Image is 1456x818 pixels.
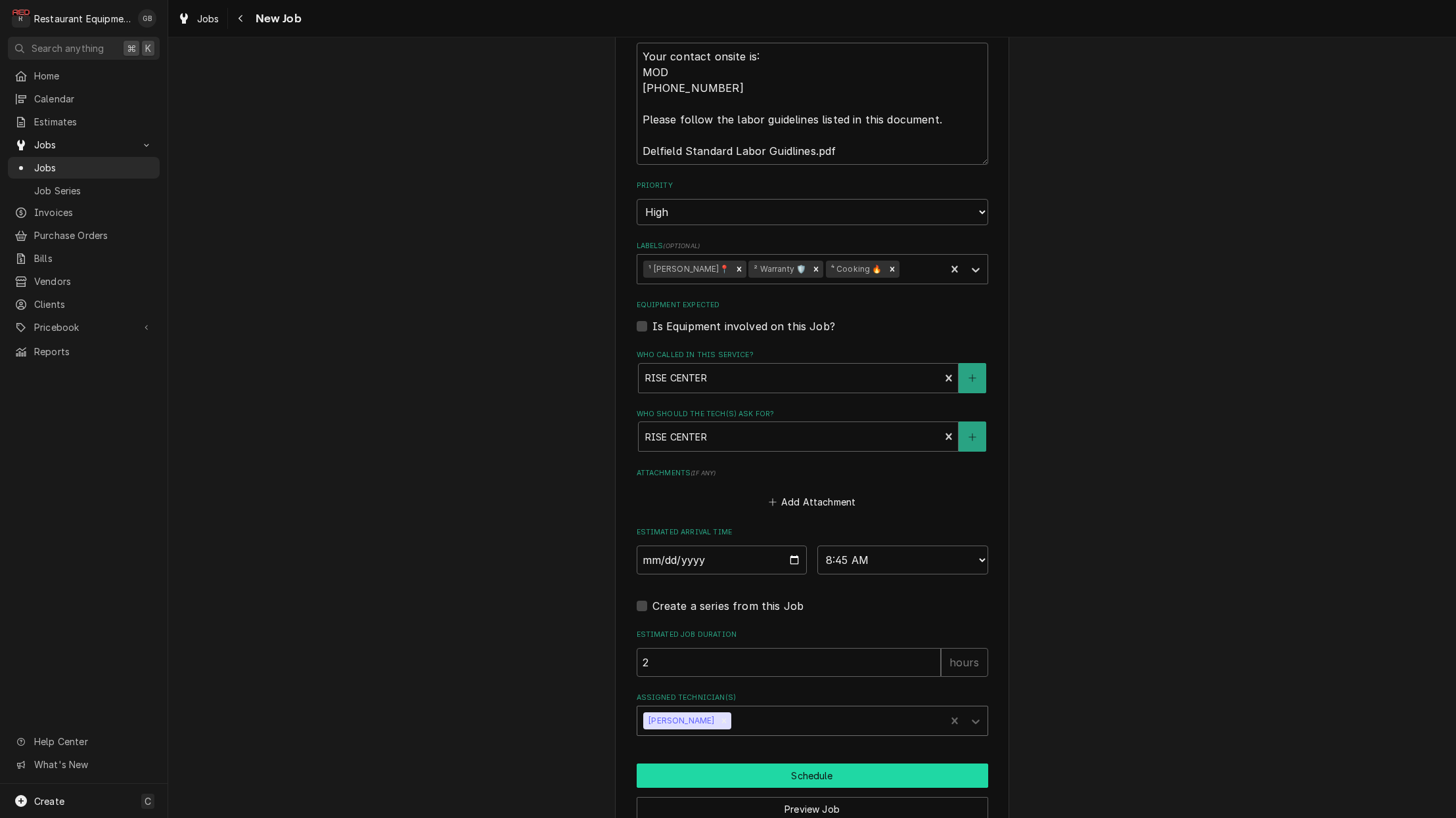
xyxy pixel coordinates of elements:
[34,251,153,265] span: Bills
[637,43,988,165] textarea: Your contact onsite is: MOD [PHONE_NUMBER] Please follow the labor guidelines listed in this docu...
[637,350,988,393] div: Who called in this service?
[252,10,302,28] span: New Job
[8,88,160,110] a: Calendar
[941,648,988,677] div: hours
[8,157,160,179] a: Jobs
[809,261,823,278] div: Remove ² Warranty 🛡️
[34,735,152,748] span: Help Center
[138,9,156,28] div: GB
[637,468,988,479] label: Attachments
[34,69,153,83] span: Home
[8,316,160,338] a: Go to Pricebook
[652,318,835,334] label: Is Equipment involved on this Job?
[643,712,717,729] div: [PERSON_NAME]
[34,796,64,807] span: Create
[8,180,160,202] a: Job Series
[652,598,804,614] label: Create a series from this Job
[34,92,153,106] span: Calendar
[885,261,899,278] div: Remove ⁴ Cooking 🔥
[637,409,988,452] div: Who should the tech(s) ask for?
[663,242,700,249] span: ( optional )
[34,161,153,175] span: Jobs
[637,300,988,334] div: Equipment Expected
[637,468,988,511] div: Attachments
[637,24,988,164] div: Technician Instructions
[637,693,988,703] label: Assigned Technician(s)
[637,409,988,420] label: Who should the tech(s) ask for?
[34,758,152,771] span: What's New
[637,546,808,574] input: Date
[8,65,160,87] a: Home
[637,764,988,788] button: Schedule
[34,115,153,129] span: Estimates
[8,225,160,246] a: Purchase Orders
[637,693,988,735] div: Assigned Technician(s)
[717,712,731,729] div: Remove Paxton Turner
[8,270,160,292] a: Vendors
[34,228,153,242] span: Purchase Orders
[637,764,988,788] div: Button Group Row
[8,37,160,60] button: Search anything⌘K
[145,794,151,808] span: C
[691,469,716,477] span: ( if any )
[637,300,988,311] label: Equipment Expected
[145,41,151,55] span: K
[959,363,986,393] button: Create New Contact
[8,293,160,315] a: Clients
[34,297,153,311] span: Clients
[34,205,153,219] span: Invoices
[637,181,988,191] label: Priority
[637,630,988,676] div: Estimated Job Duration
[34,320,133,334] span: Pricebook
[34,138,133,152] span: Jobs
[748,261,809,278] div: ² Warranty 🛡️
[12,9,30,28] div: Restaurant Equipment Diagnostics's Avatar
[34,184,153,198] span: Job Series
[637,630,988,640] label: Estimated Job Duration
[766,493,858,511] button: Add Attachment
[8,202,160,223] a: Invoices
[637,350,988,360] label: Who called in this service?
[8,134,160,156] a: Go to Jobs
[32,41,104,55] span: Search anything
[34,12,131,26] div: Restaurant Equipment Diagnostics
[968,374,976,383] svg: Create New Contact
[637,527,988,574] div: Estimated Arrival Time
[8,341,160,362] a: Reports
[732,261,746,278] div: Remove ¹ Beckley📍
[968,433,976,442] svg: Create New Contact
[231,8,252,29] button: Navigate back
[197,12,219,26] span: Jobs
[637,241,988,284] div: Labels
[34,345,153,358] span: Reports
[8,731,160,752] a: Go to Help Center
[172,8,225,30] a: Jobs
[127,41,136,55] span: ⌘
[637,527,988,538] label: Estimated Arrival Time
[637,241,988,251] label: Labels
[8,754,160,775] a: Go to What's New
[8,111,160,133] a: Estimates
[817,546,988,574] select: Time Select
[826,261,885,278] div: ⁴ Cooking 🔥
[959,421,986,452] button: Create New Contact
[34,274,153,288] span: Vendors
[637,181,988,225] div: Priority
[643,261,732,278] div: ¹ [PERSON_NAME]📍
[138,9,156,28] div: Gary Beaver's Avatar
[12,9,30,28] div: R
[8,248,160,269] a: Bills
